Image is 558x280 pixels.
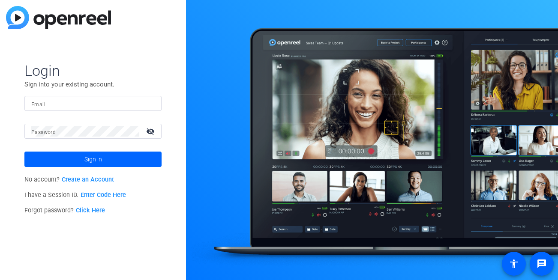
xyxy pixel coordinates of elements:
[84,149,102,170] span: Sign in
[24,62,162,80] span: Login
[24,176,114,183] span: No account?
[24,191,126,199] span: I have a Session ID.
[31,101,45,107] mat-label: Email
[537,259,547,269] mat-icon: message
[76,207,105,214] a: Click Here
[81,191,126,199] a: Enter Code Here
[509,259,519,269] mat-icon: accessibility
[62,176,114,183] a: Create an Account
[31,129,56,135] mat-label: Password
[31,98,155,109] input: Enter Email Address
[6,6,111,29] img: blue-gradient.svg
[141,125,162,137] mat-icon: visibility_off
[24,152,162,167] button: Sign in
[24,80,162,89] p: Sign into your existing account.
[24,207,105,214] span: Forgot password?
